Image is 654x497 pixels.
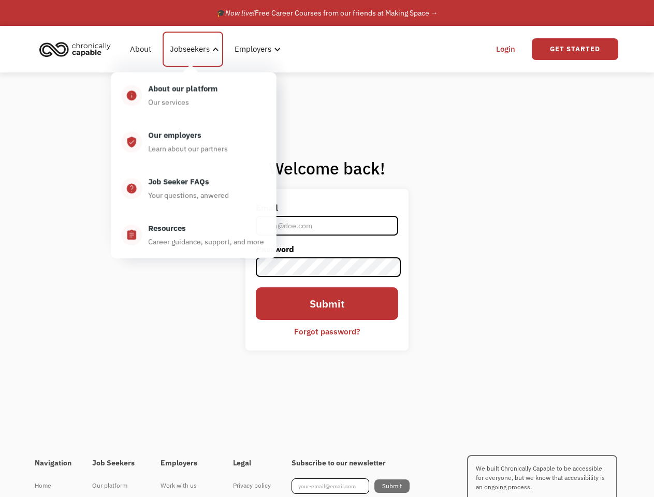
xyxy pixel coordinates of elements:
[256,216,399,236] input: john@doe.com
[532,38,618,60] a: Get Started
[216,7,438,19] div: 🎓 Free Career Courses from our friends at Making Space →
[228,33,284,66] div: Employers
[126,182,137,195] div: help_center
[225,8,255,18] em: Now live!
[92,459,140,468] h4: Job Seekers
[148,189,229,201] div: Your questions, anwered
[256,199,399,216] label: Email
[111,119,276,165] a: verified_userOur employersLearn about our partners
[233,478,271,493] a: Privacy policy
[286,323,368,340] a: Forgot password?
[36,38,114,61] img: Chronically Capable logo
[233,459,271,468] h4: Legal
[111,67,276,258] nav: Jobseekers
[124,33,157,66] a: About
[161,479,212,492] div: Work with us
[126,89,137,101] div: info
[35,479,71,492] div: Home
[256,287,399,319] input: Submit
[294,325,360,338] div: Forgot password?
[35,459,71,468] h4: Navigation
[292,478,369,494] input: your-email@email.com
[148,236,264,248] div: Career guidance, support, and more
[161,459,212,468] h4: Employers
[148,96,189,108] div: Our services
[170,43,210,55] div: Jobseekers
[148,142,228,155] div: Learn about our partners
[163,32,223,67] div: Jobseekers
[126,136,137,148] div: verified_user
[36,38,119,61] a: home
[111,212,276,258] a: assignmentResourcesCareer guidance, support, and more
[161,478,212,493] a: Work with us
[92,479,140,492] div: Our platform
[235,43,271,55] div: Employers
[490,33,521,66] a: Login
[111,165,276,212] a: help_centerJob Seeker FAQsYour questions, anwered
[148,222,186,235] div: Resources
[111,72,276,119] a: infoAbout our platformOur services
[256,199,399,340] form: Email Form 2
[148,176,209,188] div: Job Seeker FAQs
[126,229,137,241] div: assignment
[35,478,71,493] a: Home
[292,478,410,494] form: Footer Newsletter
[92,478,140,493] a: Our platform
[233,479,271,492] div: Privacy policy
[292,459,410,468] h4: Subscribe to our newsletter
[245,158,409,179] h1: Welcome back!
[148,129,201,141] div: Our employers
[374,479,410,493] input: Submit
[256,241,399,257] label: Password
[148,83,217,95] div: About our platform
